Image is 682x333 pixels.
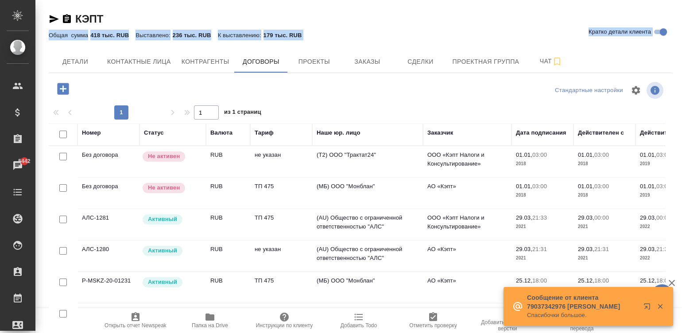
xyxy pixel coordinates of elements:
[516,191,569,200] p: 2018
[224,107,261,120] span: из 1 страниц
[578,191,631,200] p: 2018
[148,152,180,161] p: Не активен
[516,214,532,221] p: 29.03,
[594,246,609,252] p: 21:31
[427,151,507,168] p: ООО «Кэпт Налоги и Консультирование»
[656,183,671,190] p: 03:00
[256,322,313,329] span: Инструкции по клиенту
[578,128,624,137] div: Действителен с
[532,277,547,284] p: 18:00
[75,13,103,25] a: КЭПТ
[516,151,532,158] p: 01.01,
[62,14,72,24] button: Скопировать ссылку
[427,308,507,325] p: ООО «Кэпт Налоги и Консультирование»
[192,322,228,329] span: Папка на Drive
[578,277,594,284] p: 25.12,
[317,128,360,137] div: Наше юр. лицо
[105,322,167,329] span: Открыть отчет Newspeak
[516,159,569,168] p: 2018
[656,277,671,284] p: 18:00
[516,277,532,284] p: 25.12,
[656,246,671,252] p: 21:31
[452,56,519,67] span: Проектная группа
[51,80,75,98] button: Добавить договор
[638,298,659,319] button: Открыть в новой вкладке
[341,322,377,329] span: Добавить Todo
[136,32,172,39] p: Выставлено:
[312,209,423,240] td: (AU) Общество с ограниченной ответственностью "АЛС"
[263,32,309,39] p: 179 тыс. RUB
[589,27,651,36] span: Кратко детали клиента
[578,151,594,158] p: 01.01,
[210,128,232,137] div: Валюта
[647,82,665,99] span: Посмотреть информацию
[656,151,671,158] p: 03:00
[532,246,547,252] p: 21:31
[107,56,171,67] span: Контактные лица
[293,56,335,67] span: Проекты
[250,240,312,271] td: не указан
[594,151,609,158] p: 03:00
[640,151,656,158] p: 01.01,
[427,213,507,231] p: ООО «Кэпт Налоги и Консультирование»
[527,293,638,311] p: Сообщение от клиента 79037342976 [PERSON_NAME]
[206,209,250,240] td: RUB
[77,146,139,177] td: Без договора
[322,308,396,333] button: Добавить Todo
[173,32,218,39] p: 236 тыс. RUB
[206,272,250,303] td: RUB
[247,308,322,333] button: Инструкции по клиенту
[427,276,507,285] p: АО «Кэпт»
[553,84,625,97] div: split button
[77,209,139,240] td: АЛС-1281
[250,146,312,177] td: не указан
[516,183,532,190] p: 01.01,
[13,157,35,166] span: 5442
[148,183,180,192] p: Не активен
[640,277,656,284] p: 25.12,
[255,128,274,137] div: Тариф
[77,272,139,303] td: P-MSKZ-20-01231
[651,284,673,306] button: 🙏
[250,209,312,240] td: ТП 475
[427,245,507,254] p: АО «Кэпт»
[396,308,470,333] button: Отметить проверку
[532,151,547,158] p: 03:00
[173,308,247,333] button: Папка на Drive
[578,222,631,231] p: 2021
[409,322,457,329] span: Отметить проверку
[206,178,250,209] td: RUB
[532,183,547,190] p: 03:00
[312,240,423,271] td: (AU) Общество с ограниченной ответственностью "АЛС"
[578,285,631,294] p: 2020
[218,32,263,39] p: К выставлению:
[516,128,566,137] div: Дата подписания
[516,222,569,231] p: 2021
[594,277,609,284] p: 18:00
[640,246,656,252] p: 29.03,
[49,14,59,24] button: Скопировать ссылку для ЯМессенджера
[346,56,388,67] span: Заказы
[470,308,545,333] button: Добавить инструкции верстки
[640,214,656,221] p: 29.03,
[250,178,312,209] td: ТП 475
[578,159,631,168] p: 2018
[182,56,229,67] span: Контрагенты
[148,278,177,287] p: Активный
[312,178,423,209] td: (МБ) ООО "Монблан"
[77,240,139,271] td: АЛС-1280
[516,254,569,263] p: 2021
[82,128,101,137] div: Номер
[312,272,423,303] td: (МБ) ООО "Монблан"
[651,302,669,310] button: Закрыть
[578,183,594,190] p: 01.01,
[578,254,631,263] p: 2021
[532,214,547,221] p: 21:33
[148,215,177,224] p: Активный
[578,246,594,252] p: 29.03,
[427,182,507,191] p: АО «Кэпт»
[640,183,656,190] p: 01.01,
[90,32,136,39] p: 418 тыс. RUB
[206,146,250,177] td: RUB
[427,128,453,137] div: Заказчик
